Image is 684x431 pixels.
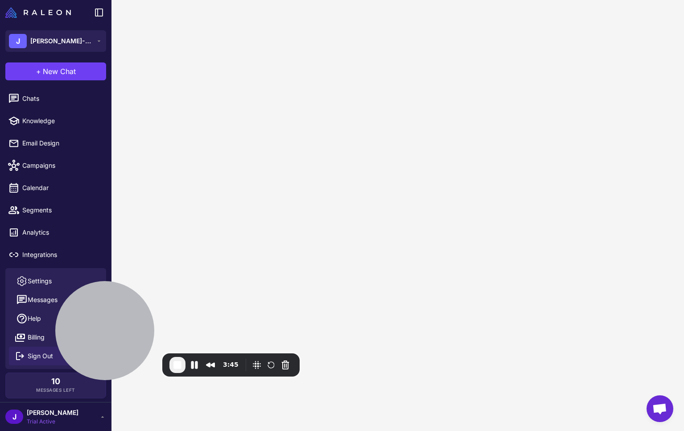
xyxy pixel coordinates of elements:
[22,161,101,170] span: Campaigns
[647,395,673,422] div: Open chat
[4,223,108,242] a: Analytics
[30,36,93,46] span: [PERSON_NAME]-2install-link-test
[36,387,75,394] span: Messages Left
[9,347,103,365] button: Sign Out
[5,410,23,424] div: J
[4,156,108,175] a: Campaigns
[5,7,71,18] img: Raleon Logo
[5,7,74,18] a: Raleon Logo
[22,250,101,260] span: Integrations
[9,309,103,328] a: Help
[5,62,106,80] button: +New Chat
[28,332,45,342] span: Billing
[4,89,108,108] a: Chats
[22,94,101,104] span: Chats
[9,290,103,309] button: Messages
[22,205,101,215] span: Segments
[22,116,101,126] span: Knowledge
[51,377,60,385] span: 10
[4,245,108,264] a: Integrations
[43,66,76,77] span: New Chat
[4,201,108,220] a: Segments
[36,66,41,77] span: +
[28,314,41,323] span: Help
[28,295,58,305] span: Messages
[9,34,27,48] div: J
[4,112,108,130] a: Knowledge
[27,408,78,418] span: [PERSON_NAME]
[5,30,106,52] button: J[PERSON_NAME]-2install-link-test
[28,276,52,286] span: Settings
[27,418,78,426] span: Trial Active
[22,228,101,237] span: Analytics
[22,138,101,148] span: Email Design
[4,178,108,197] a: Calendar
[28,351,53,361] span: Sign Out
[22,183,101,193] span: Calendar
[4,134,108,153] a: Email Design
